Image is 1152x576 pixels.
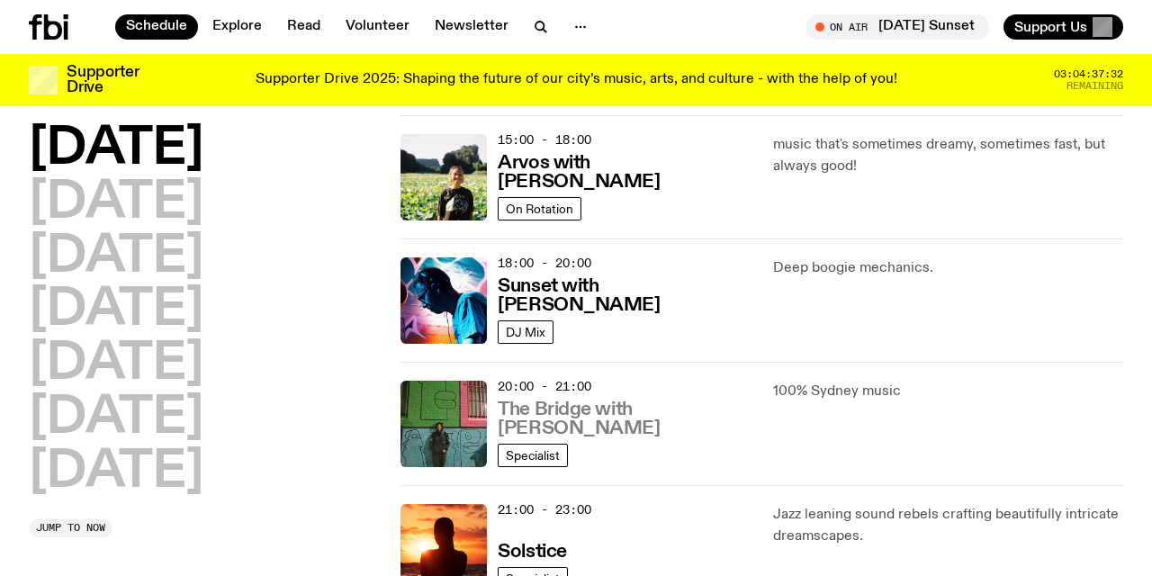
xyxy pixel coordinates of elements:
span: Specialist [506,448,560,462]
a: Newsletter [424,14,519,40]
p: 100% Sydney music [773,381,1123,402]
button: [DATE] [29,178,203,229]
button: [DATE] [29,285,203,336]
a: Volunteer [335,14,420,40]
a: Solstice [498,539,566,562]
span: Remaining [1066,81,1123,91]
h3: Solstice [498,543,566,562]
span: Support Us [1014,19,1087,35]
h3: The Bridge with [PERSON_NAME] [498,400,751,438]
span: 15:00 - 18:00 [498,131,591,148]
img: Simon Caldwell stands side on, looking downwards. He has headphones on. Behind him is a brightly ... [400,257,487,344]
span: 20:00 - 21:00 [498,378,591,395]
button: Support Us [1003,14,1123,40]
p: Supporter Drive 2025: Shaping the future of our city’s music, arts, and culture - with the help o... [256,72,897,88]
button: [DATE] [29,393,203,444]
img: Amelia Sparke is wearing a black hoodie and pants, leaning against a blue, green and pink wall wi... [400,381,487,467]
a: On Rotation [498,197,581,220]
button: [DATE] [29,339,203,390]
a: Arvos with [PERSON_NAME] [498,150,751,192]
span: DJ Mix [506,325,545,338]
button: On Air[DATE] Sunset [806,14,989,40]
span: 03:04:37:32 [1054,69,1123,79]
p: Deep boogie mechanics. [773,257,1123,279]
a: Schedule [115,14,198,40]
a: Sunset with [PERSON_NAME] [498,274,751,315]
span: 21:00 - 23:00 [498,501,591,518]
h3: Arvos with [PERSON_NAME] [498,154,751,192]
p: music that's sometimes dreamy, sometimes fast, but always good! [773,134,1123,177]
h3: Supporter Drive [67,65,139,95]
button: [DATE] [29,124,203,175]
h3: Sunset with [PERSON_NAME] [498,277,751,315]
a: Read [276,14,331,40]
button: [DATE] [29,232,203,283]
span: Jump to now [36,523,105,533]
p: Jazz leaning sound rebels crafting beautifully intricate dreamscapes. [773,504,1123,547]
button: [DATE] [29,447,203,498]
a: Explore [202,14,273,40]
a: Specialist [498,444,568,467]
span: 18:00 - 20:00 [498,255,591,272]
a: DJ Mix [498,320,553,344]
a: The Bridge with [PERSON_NAME] [498,397,751,438]
img: Bri is smiling and wearing a black t-shirt. She is standing in front of a lush, green field. Ther... [400,134,487,220]
span: On Rotation [506,202,573,215]
button: Jump to now [29,519,112,537]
